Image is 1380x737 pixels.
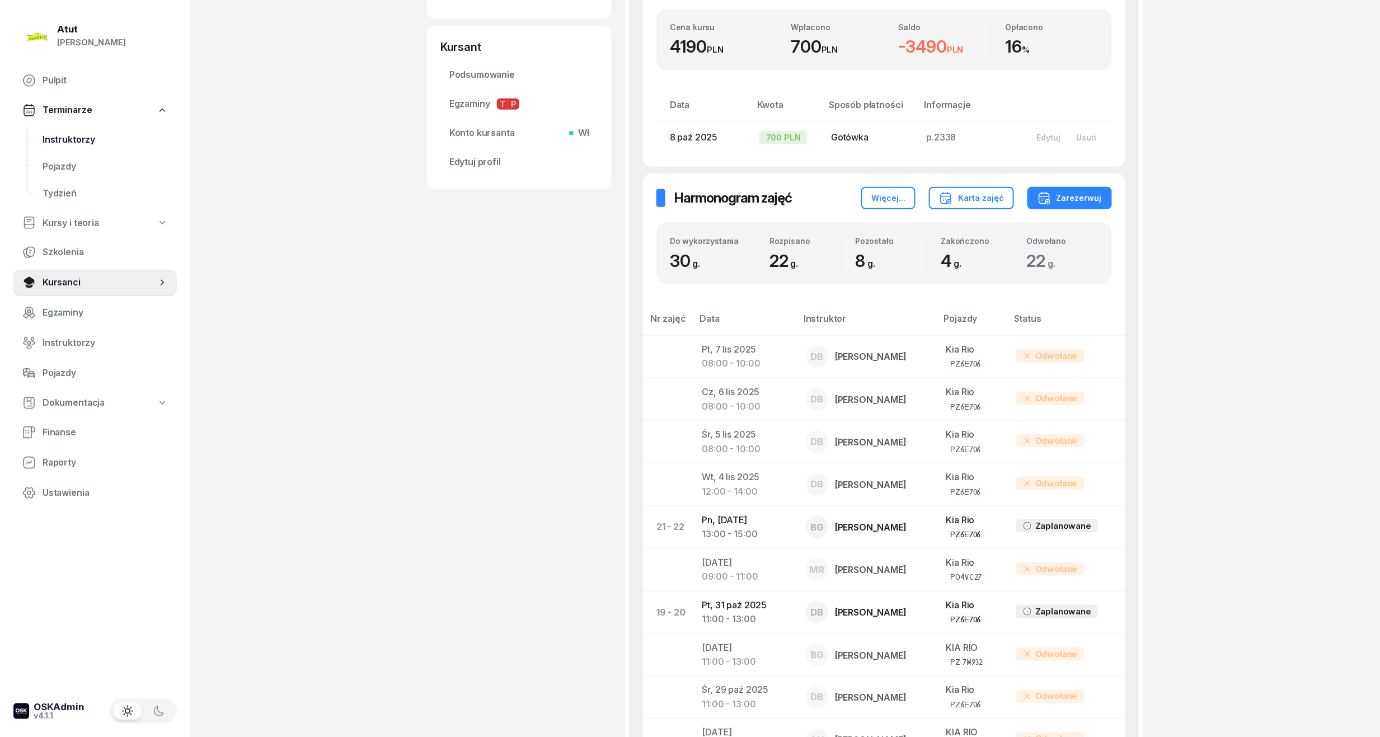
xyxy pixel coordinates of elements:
a: Kursanci [13,269,177,296]
div: [PERSON_NAME] [835,608,907,617]
div: Zaplanowane [1035,604,1091,619]
div: Zaplanowane [1035,519,1091,533]
span: Kursy i teoria [43,216,99,231]
a: Podsumowanie [440,62,598,88]
div: 700 [791,36,885,57]
span: Kursanci [43,275,157,290]
div: PO4VC27 [951,572,982,581]
div: Cena kursu [670,22,777,32]
div: Zakończono [941,236,1013,246]
span: DB [811,608,824,617]
a: Kursy i teoria [13,210,177,236]
div: 11:00 - 13:00 [702,612,788,627]
div: Do wykorzystania [670,236,755,246]
div: Karta zajęć [939,191,1004,205]
span: P [508,98,519,110]
div: Atut [57,25,126,34]
th: Status [1007,311,1125,335]
th: Data [693,311,797,335]
span: BG [810,650,824,660]
div: Odwołano [1027,236,1099,246]
div: OSKAdmin [34,703,85,712]
span: Szkolenia [43,245,168,260]
a: Finanse [13,419,177,446]
span: Raporty [43,456,168,470]
span: Tydzień [43,186,168,201]
td: Pt, 7 lis 2025 [693,335,797,378]
div: Pozostało [855,236,927,246]
small: g. [1048,258,1055,269]
span: DB [811,437,824,447]
span: 22 [769,251,804,271]
span: Pulpit [43,73,168,88]
td: 19 - 20 [643,591,693,633]
div: PZ6E706 [951,700,981,710]
div: PZ6E706 [951,487,981,496]
div: Więcej... [871,191,905,205]
div: Kia Rio [946,342,998,357]
div: [PERSON_NAME] [835,480,907,489]
div: Kia Rio [946,428,998,442]
a: Dokumentacja [13,390,177,416]
span: Podsumowanie [449,68,589,82]
div: Odwołane [1016,647,1085,661]
span: Terminarze [43,103,92,118]
div: PZ6E706 [951,614,981,624]
span: MR [810,565,825,575]
td: 21 - 22 [643,506,693,548]
td: Cz, 6 lis 2025 [693,378,797,420]
div: Odwołane [1016,349,1085,363]
a: Terminarze [13,97,177,123]
div: 09:00 - 11:00 [702,570,788,584]
div: Odwołane [1016,434,1085,448]
a: Raporty [13,449,177,476]
div: Usuń [1077,133,1097,142]
small: g. [791,258,799,269]
a: Instruktorzy [13,330,177,356]
div: Kia Rio [946,385,998,400]
td: Śr, 29 paź 2025 [693,677,797,719]
span: Pojazdy [43,366,168,381]
button: Usuń [1069,128,1105,147]
th: Sposób płatności [822,97,917,121]
div: [PERSON_NAME] [835,693,907,702]
div: 700 PLN [759,131,808,144]
span: Dokumentacja [43,396,105,410]
td: Wt, 4 lis 2025 [693,463,797,506]
small: PLN [947,44,964,55]
th: Kwota [750,97,822,121]
div: 13:00 - 15:00 [702,527,788,542]
a: Instruktorzy [34,126,177,153]
div: Kia Rio [946,556,998,570]
a: Pulpit [13,67,177,94]
th: Pojazdy [937,311,1007,335]
button: Zarezerwuj [1027,187,1112,209]
span: Ustawienia [43,486,168,500]
span: Wł [574,126,589,140]
h2: Harmonogram zajęć [674,189,792,207]
span: DB [811,480,824,489]
a: Szkolenia [13,239,177,266]
a: Konto kursantaWł [440,120,598,147]
div: [PERSON_NAME] [835,651,907,660]
div: Zarezerwuj [1038,191,1102,205]
small: g. [954,258,961,269]
span: 4 [941,251,968,271]
img: logo-xs-dark@2x.png [13,703,29,719]
span: DB [811,693,824,702]
span: DB [811,395,824,404]
th: Nr zajęć [643,311,693,335]
div: Odwołane [1016,477,1085,490]
small: PLN [707,44,724,55]
span: p.2338 [927,132,956,143]
div: Kursant [440,39,598,55]
a: Tydzień [34,180,177,207]
div: 08:00 - 10:00 [702,442,788,457]
div: PZ6E706 [951,359,981,368]
div: Gotówka [831,130,908,145]
td: Pn, [DATE] [693,506,797,548]
span: 22 [1027,251,1061,271]
div: PZ 7W932 [951,658,983,667]
button: Karta zajęć [929,187,1014,209]
div: Edytuj [1037,133,1061,142]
